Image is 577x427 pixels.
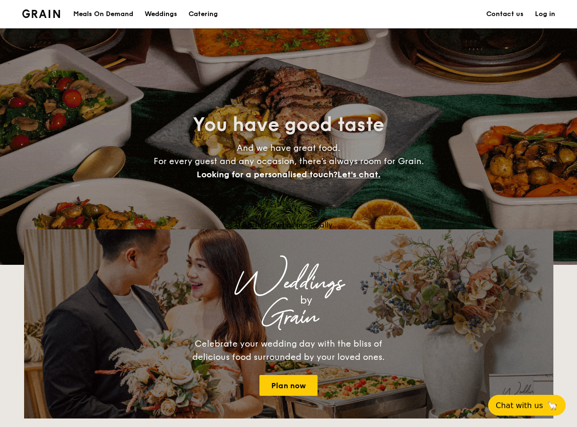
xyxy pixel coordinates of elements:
span: Let's chat. [337,169,380,180]
a: Logotype [22,9,60,18]
div: Loading menus magically... [24,220,553,229]
img: Grain [22,9,60,18]
div: Celebrate your wedding day with the bliss of delicious food surrounded by your loved ones. [182,337,395,364]
button: Chat with us🦙 [488,395,566,416]
div: Weddings [107,275,470,292]
span: 🦙 [547,400,558,411]
a: Plan now [259,375,318,396]
div: by [142,292,470,309]
span: Chat with us [496,401,543,410]
div: Grain [107,309,470,326]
